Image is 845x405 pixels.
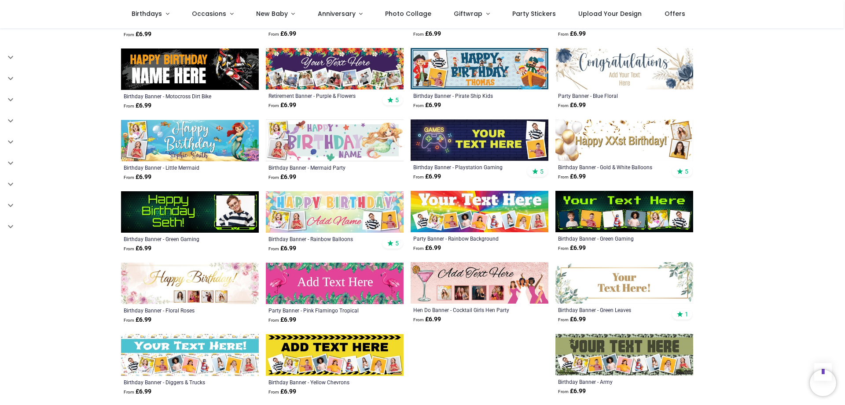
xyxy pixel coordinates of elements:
[256,9,288,18] span: New Baby
[558,30,586,38] strong: £ 6.99
[268,307,375,314] a: Party Banner - Pink Flamingo Tropical
[555,119,693,161] img: Personalised Happy Birthday Banner - Gold & White Balloons - Custom Age & 2 Photo Upload
[413,32,424,37] span: From
[268,246,279,251] span: From
[121,334,259,375] img: Personalised Happy Birthday Banner - Diggers & Trucks - 9 Photo Upload
[578,9,642,18] span: Upload Your Design
[124,164,230,171] a: Birthday Banner - Little Mermaid
[124,104,134,108] span: From
[124,307,230,314] a: Birthday Banner - Floral Roses
[558,306,664,313] a: Birthday Banner - Green Leaves
[124,235,230,242] a: Birthday Banner - Green Gaming
[268,164,375,171] a: Birthday Banner - Mermaid Party
[413,30,441,38] strong: £ 6.99
[558,32,569,37] span: From
[124,387,151,396] strong: £ 6.99
[124,30,151,39] strong: £ 6.99
[411,262,548,304] img: Personalised Hen Do Banner - Cocktail Girls Hen Party - Custom Text & 4 Photo Upload
[124,173,151,182] strong: £ 6.99
[558,172,586,181] strong: £ 6.99
[540,167,544,175] span: 5
[124,318,134,323] span: From
[124,246,134,251] span: From
[266,263,404,304] img: Personalised Party Banner - Pink Flamingo Tropical - Custom Text
[665,9,685,18] span: Offers
[124,101,151,110] strong: £ 6.99
[268,387,296,396] strong: £ 6.99
[411,48,548,89] img: Personalised Happy Birthday Banner - Pirate Ship Kids - Custom Name & 2 Photo Upload
[558,92,664,99] a: Party Banner - Blue Floral
[413,101,441,110] strong: £ 6.99
[318,9,356,18] span: Anniversary
[268,235,375,242] a: Birthday Banner - Rainbow Balloons
[558,315,586,324] strong: £ 6.99
[124,32,134,37] span: From
[268,379,375,386] a: Birthday Banner - Yellow Chevrons
[413,163,519,171] a: Birthday Banner - Playstation Gaming Teenager
[268,316,296,324] strong: £ 6.99
[124,379,230,386] a: Birthday Banner - Diggers & Trucks
[558,101,586,110] strong: £ 6.99
[192,9,226,18] span: Occasions
[555,334,693,375] img: Personalised Happy Birthday Banner - Army - 9 Photo Upload
[385,9,431,18] span: Photo Collage
[124,244,151,253] strong: £ 6.99
[268,32,279,37] span: From
[558,387,586,396] strong: £ 6.99
[810,370,836,396] iframe: Brevo live chat
[132,9,162,18] span: Birthdays
[685,310,688,318] span: 1
[124,93,230,100] a: Birthday Banner - Motocross Dirt Bike
[413,246,424,251] span: From
[268,103,279,108] span: From
[121,191,259,233] img: Personalised Happy Birthday Banner - Green Gaming - 1 Photo Upload New
[558,378,664,385] a: Birthday Banner - Army
[268,390,279,394] span: From
[124,175,134,180] span: From
[454,9,482,18] span: Giftwrap
[555,191,693,232] img: Personalised Happy Birthday Banner - Green Gaming - Custom Text & 6 Photo Upload
[413,92,519,99] a: Birthday Banner - Pirate Ship Kids
[558,317,569,322] span: From
[268,318,279,323] span: From
[124,390,134,394] span: From
[266,334,404,375] img: Personalised Happy Birthday Banner - Yellow Chevrons - 9 Photo Upload
[413,317,424,322] span: From
[411,119,548,161] img: Personalised Happy Birthday Banner - Playstation Gaming Teenager - Custom Text & 2 Photo Upload
[121,263,259,304] img: Personalised Happy Birthday Banner - Floral Roses - 4 Photo Upload
[685,167,688,175] span: 5
[413,244,441,253] strong: £ 6.99
[558,246,569,251] span: From
[413,175,424,179] span: From
[558,163,664,171] a: Birthday Banner - Gold & White Balloons
[413,306,519,313] a: Hen Do Banner - Cocktail Girls Hen Party
[558,175,569,179] span: From
[266,48,404,89] img: Personalised Retirement Banner - Purple & Flowers - Custom Text & 9 Photo Upload
[268,92,375,99] a: Retirement Banner - Purple & Flowers
[395,96,399,104] span: 5
[266,191,404,233] img: Personalised Happy Birthday Banner - Rainbow Balloons - Custom Name & 4 Photo Upload
[411,191,548,232] img: Personalised Party Banner - Rainbow Background - 9 Photo Upload
[558,103,569,108] span: From
[413,172,441,181] strong: £ 6.99
[413,103,424,108] span: From
[124,316,151,324] strong: £ 6.99
[395,239,399,247] span: 5
[413,315,441,324] strong: £ 6.99
[512,9,556,18] span: Party Stickers
[558,389,569,394] span: From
